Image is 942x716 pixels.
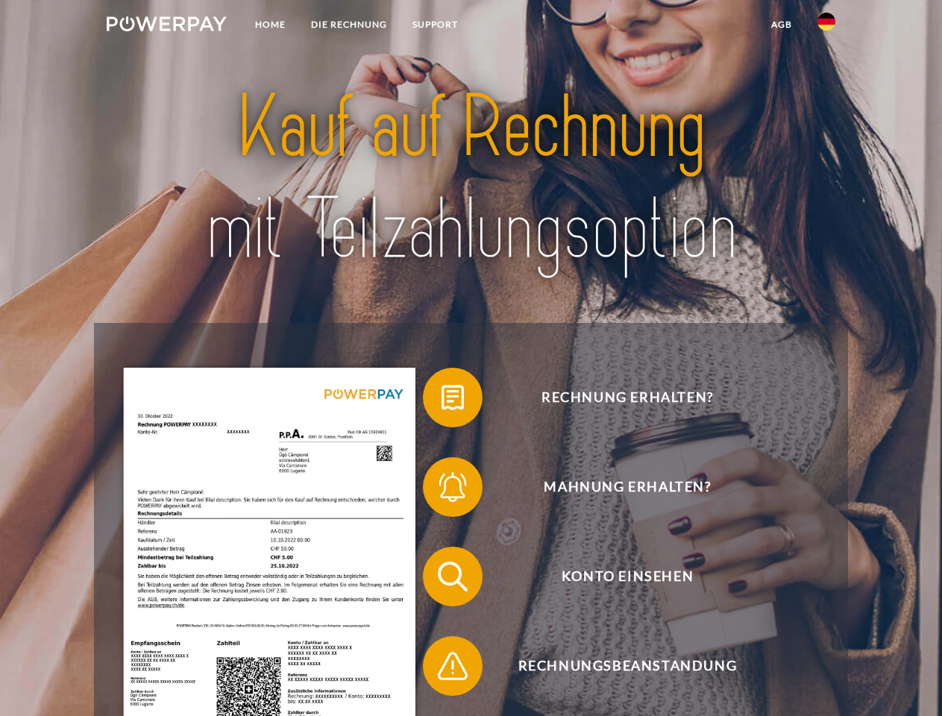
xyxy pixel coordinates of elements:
button: Rechnung erhalten? [423,368,811,427]
a: Home [242,11,298,38]
img: de [817,13,835,31]
button: Mahnung erhalten? [423,457,811,517]
button: Konto einsehen [423,547,811,606]
a: DIE RECHNUNG [298,11,400,38]
img: title-powerpay_de.svg [142,72,800,286]
img: qb_bill.svg [434,379,471,416]
img: qb_bell.svg [434,468,471,506]
span: Mahnung erhalten? [445,457,810,517]
a: SUPPORT [400,11,471,38]
span: Konto einsehen [445,547,810,606]
button: Rechnungsbeanstandung [423,636,811,696]
img: logo-powerpay-white.svg [107,16,227,31]
a: agb [759,11,805,38]
img: qb_search.svg [434,558,471,595]
img: qb_warning.svg [434,647,471,685]
span: Rechnung erhalten? [445,368,810,427]
span: Rechnungsbeanstandung [445,636,810,696]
